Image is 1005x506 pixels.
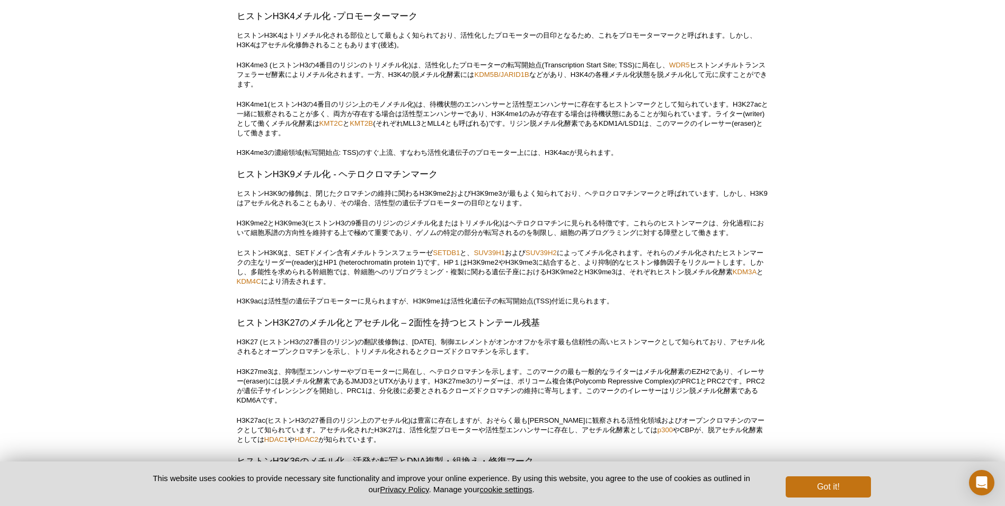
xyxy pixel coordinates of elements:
a: Privacy Policy [380,485,429,494]
a: WDR5 [669,61,690,69]
p: ヒストンH3K9は、SETドメイン含有メチルトランスフェラーゼ と、 および によってメチル化されます。それらのメチル化されたヒストンマークの主なリーダー(reader)はHP1 (hetero... [237,248,769,286]
h3: ヒストンH3K9メチル化 - ヘテロクロマチンマーク [237,168,769,181]
a: KMT2C [319,119,343,127]
h3: ヒストンH3K27のメチル化とアセチル化 – 2面性を持つヒストンテール残基 [237,317,769,329]
p: This website uses cookies to provide necessary site functionality and improve your online experie... [135,473,769,495]
p: H3K4me1(ヒストンH3の4番目のリジン上のモノメチル化)は、待機状態のエンハンサーと活性型エンハンサーに存在するヒストンマークとして知られています。H3K27acと一緒に観察されることが多... [237,100,769,138]
p: H3K4me3の濃縮領域(転写開始点: TSS)のすぐ上流、すなわち活性化遺伝子のプロモーター上には、H3K4acが見られます。 [237,148,769,158]
p: ヒストンH3K4はトリメチル化される部位として最もよく知られており、活性化したプロモーターの目印となるため、これをプロモーターマークと呼ばれます。しかし、H3K4はアセチル化修飾されることもあり... [237,31,769,50]
div: Open Intercom Messenger [969,470,994,495]
p: ヒストンH3K9の修飾は、閉じたクロマチンの維持に関わるH3K9me2およびH3K9me3が最もよく知られており、ヘテロクロマチンマークと呼ばれています。しかし、H3K9はアセチル化されることも... [237,189,769,208]
button: cookie settings [479,485,532,494]
a: HDAC2 [295,435,318,443]
a: p300 [657,426,673,434]
a: KDM3A [733,268,757,276]
a: SETDB1 [433,249,460,257]
a: SUV39H1 [474,249,505,257]
p: H3K27me3は、抑制型エンハンサーやプロモーターに局在し、ヘテロクロマチンを示します。このマークの最も一般的なライターはメチル化酵素のEZH2であり、イレーサー(eraser)には脱メチル化... [237,367,769,405]
p: H3K27 (ヒストンH3の27番目のリジン)の翻訳後修飾は、[DATE]、制御エレメントがオンかオフかを示す最も信頼性の高いヒストンマークとして知られており、アセチル化されるとオープンクロマチ... [237,337,769,356]
a: KMT2B [350,119,373,127]
p: H3K9acは活性型の遺伝子プロモーターに見られますが、H3K9me1は活性化遺伝子の転写開始点(TSS)付近に見られます。 [237,296,769,306]
a: KDM4C [237,277,261,285]
a: KDM5B/JARID1B [475,71,529,78]
p: H3K9me2とH3K9me3(ヒストンH3の9番目のリジンのジメチル化またはトリメチル化)はヘテロクロマチンに見られる特徴です。これらのヒストンマークは、分化過程において細胞系譜の方向性を維持... [237,219,769,238]
p: H3K27ac(ヒストンH3の27番目のリジン上のアセチル化)は豊富に存在しますが、おそらく最も[PERSON_NAME]に観察される活性化領域およびオープンクロマチンのマークとして知られていま... [237,416,769,444]
a: SUV39H2 [526,249,557,257]
p: H3K4me3 (ヒストンH3の4番目のリジンのトリメチル化)は、活性化したプロモーターの転写開始点(Transcription Start Site; TSS)に局在し、 ヒストンメチルトラン... [237,60,769,89]
h3: ヒストンH3K36のメチル化 - 活発な転写とDNA複製・組換え・修復マーク [237,455,769,468]
button: Got it! [786,476,870,498]
h3: ヒストンH3K4メチル化 -プロモーターマーク [237,10,769,23]
a: HDAC1 [264,435,288,443]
